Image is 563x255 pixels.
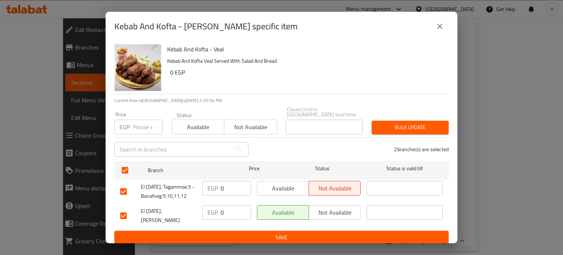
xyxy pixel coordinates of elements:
[170,67,443,77] h6: 0 EGP
[224,120,277,134] button: Not available
[167,57,443,66] p: Kebab And Kofta Veal Served With Salad And Bread
[114,142,232,157] input: Search in branches
[120,233,443,242] span: Save
[260,207,306,218] span: Available
[141,207,196,225] span: El [DATE], [PERSON_NAME]
[227,122,274,132] span: Not available
[221,181,251,196] input: Please enter price
[257,205,309,220] button: Available
[230,164,279,173] span: Price
[309,205,361,220] button: Not available
[431,18,449,35] button: close
[260,183,306,194] span: Available
[114,44,161,91] img: Kebab And Kofta - Veal
[372,121,449,134] button: Bulk update
[378,123,443,132] span: Bulk update
[394,146,449,153] p: 2 branche(s) are selected
[312,207,358,218] span: Not available
[207,208,218,217] p: EGP
[172,120,224,134] button: Available
[312,183,358,194] span: Not available
[367,164,443,173] span: Status is valid till
[175,122,221,132] span: Available
[114,231,449,244] button: Save
[257,181,309,196] button: Available
[221,205,251,220] input: Please enter price
[119,123,130,131] p: EGP
[207,184,218,193] p: EGP
[114,97,449,104] p: Current time in [GEOGRAPHIC_DATA] is [DATE] 2:20:54 PM
[284,164,361,173] span: Status
[309,181,361,196] button: Not available
[167,44,443,54] h6: Kebab And Kofta - Veal
[148,166,224,175] span: Branch
[133,120,163,134] input: Please enter price
[114,21,298,32] h2: Kebab And Kofta - [PERSON_NAME] specific item
[141,182,196,201] span: El [DATE], Tagammoa 5 - Banafseg 9,10,11,12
